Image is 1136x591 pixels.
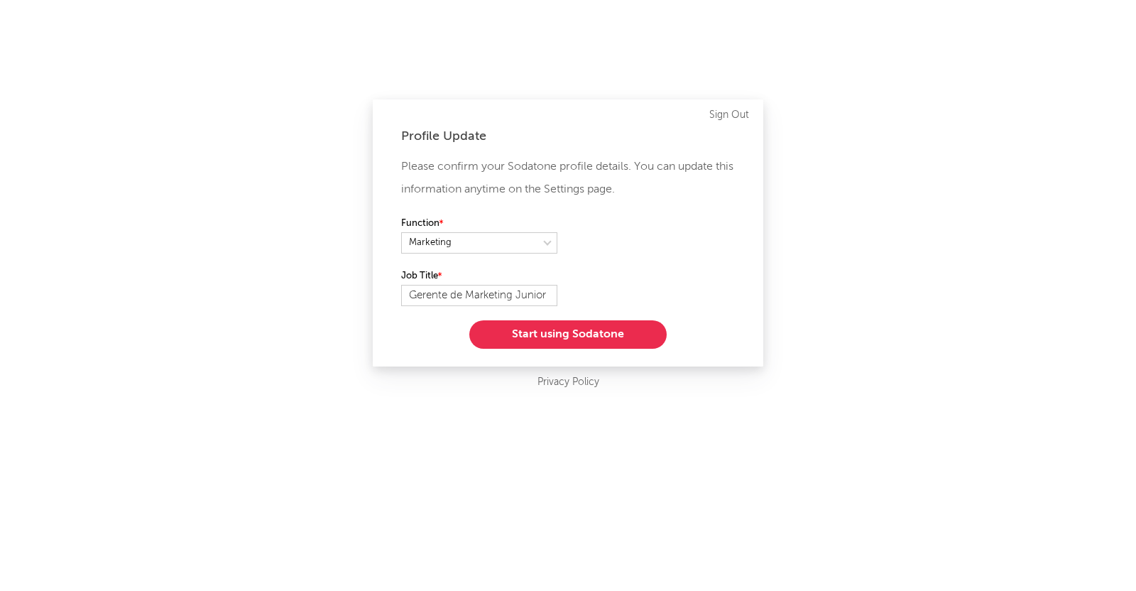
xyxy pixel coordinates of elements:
[537,374,599,391] a: Privacy Policy
[401,128,735,145] div: Profile Update
[401,156,735,201] p: Please confirm your Sodatone profile details. You can update this information anytime on the Sett...
[469,320,667,349] button: Start using Sodatone
[401,268,557,285] label: Job Title
[401,215,557,232] label: Function
[709,107,749,124] a: Sign Out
